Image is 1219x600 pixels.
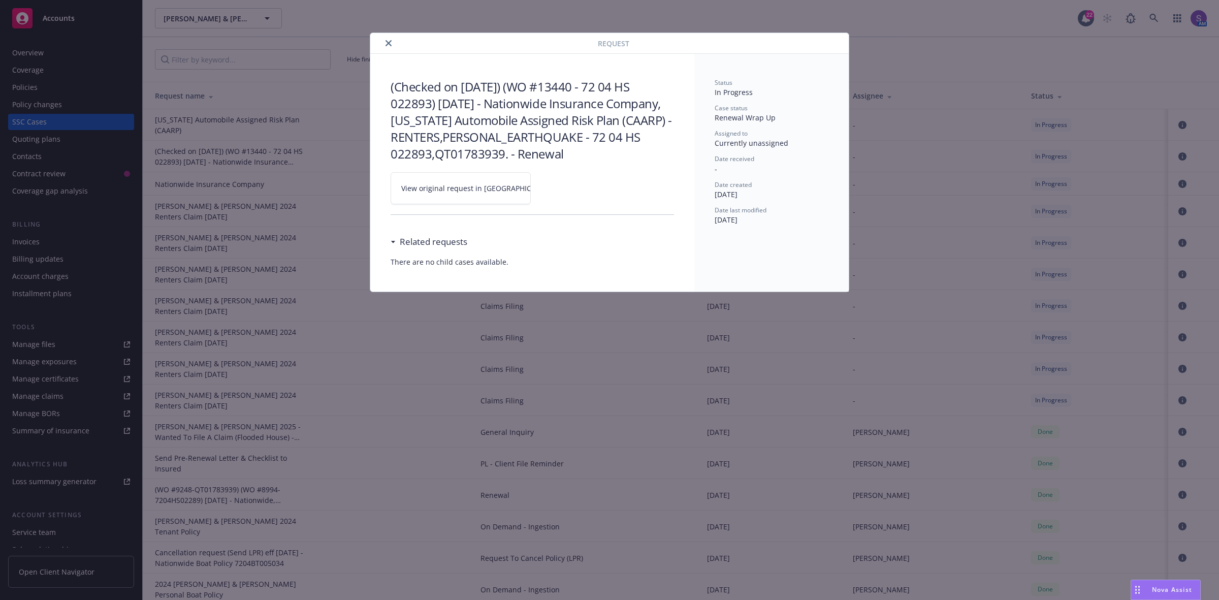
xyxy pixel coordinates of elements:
[715,154,754,163] span: Date received
[391,78,674,162] h3: (Checked on [DATE]) (WO #13440 - 72 04 HS 022893) [DATE] - Nationwide Insurance Company, [US_STAT...
[391,235,467,248] div: Related requests
[391,172,531,204] a: View original request in [GEOGRAPHIC_DATA]
[715,190,737,199] span: [DATE]
[400,235,467,248] h3: Related requests
[598,38,629,49] span: Request
[715,87,753,97] span: In Progress
[715,129,748,138] span: Assigned to
[401,183,555,194] span: View original request in [GEOGRAPHIC_DATA]
[715,78,732,87] span: Status
[1152,585,1192,594] span: Nova Assist
[715,113,776,122] span: Renewal Wrap Up
[715,138,788,148] span: Currently unassigned
[391,257,674,267] span: There are no child cases available.
[382,37,395,49] button: close
[715,164,717,174] span: -
[1131,580,1144,599] div: Drag to move
[715,215,737,225] span: [DATE]
[715,180,752,189] span: Date created
[715,104,748,112] span: Case status
[1131,580,1201,600] button: Nova Assist
[715,206,766,214] span: Date last modified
